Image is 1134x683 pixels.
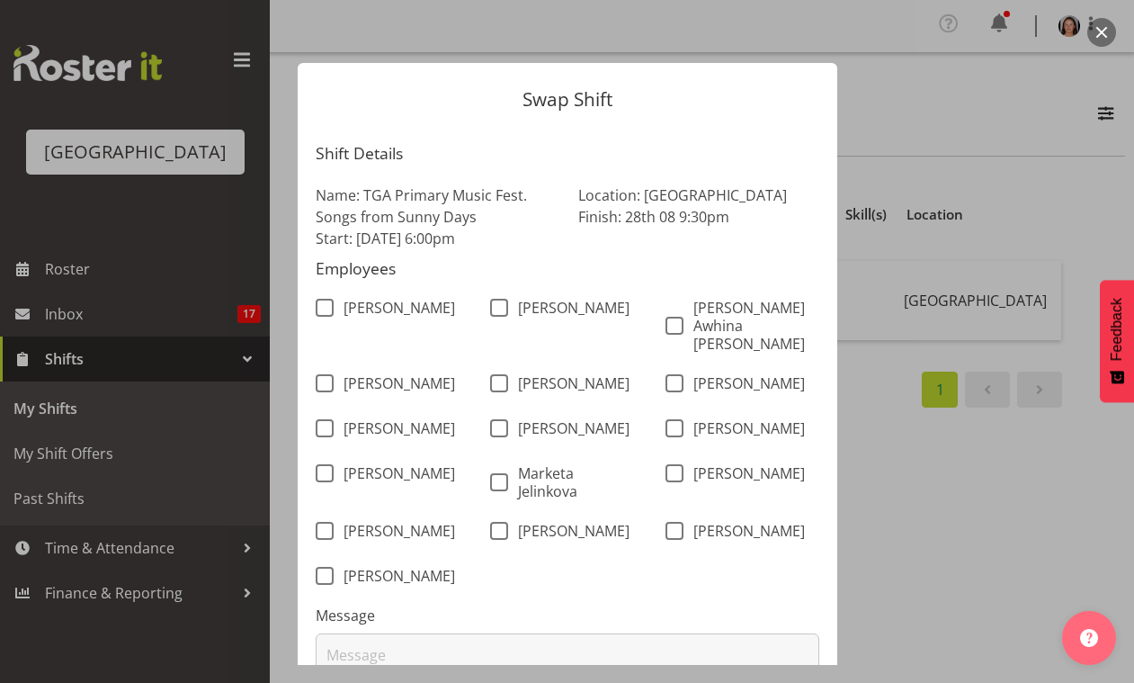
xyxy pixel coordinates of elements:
[316,90,819,109] p: Swap Shift
[508,299,630,317] span: [PERSON_NAME]
[334,299,455,317] span: [PERSON_NAME]
[508,464,637,500] span: Marketa Jelinkova
[1109,298,1125,361] span: Feedback
[508,374,630,392] span: [PERSON_NAME]
[683,374,805,392] span: [PERSON_NAME]
[316,145,819,163] h5: Shift Details
[683,464,805,482] span: [PERSON_NAME]
[334,522,455,540] span: [PERSON_NAME]
[567,174,830,260] div: Location: [GEOGRAPHIC_DATA] Finish: 28th 08 9:30pm
[683,299,812,353] span: [PERSON_NAME] Awhina [PERSON_NAME]
[508,522,630,540] span: [PERSON_NAME]
[508,419,630,437] span: [PERSON_NAME]
[1080,629,1098,647] img: help-xxl-2.png
[334,567,455,585] span: [PERSON_NAME]
[683,522,805,540] span: [PERSON_NAME]
[1100,280,1134,402] button: Feedback - Show survey
[334,374,455,392] span: [PERSON_NAME]
[316,605,819,626] label: Message
[305,174,567,260] div: Name: TGA Primary Music Fest. Songs from Sunny Days Start: [DATE] 6:00pm
[316,260,819,278] h5: Employees
[334,419,455,437] span: [PERSON_NAME]
[334,464,455,482] span: [PERSON_NAME]
[683,419,805,437] span: [PERSON_NAME]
